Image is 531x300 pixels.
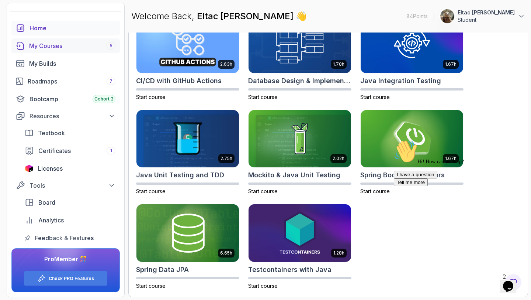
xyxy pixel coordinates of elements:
[20,213,120,228] a: analytics
[333,250,344,256] p: 1.28h
[248,170,340,180] h2: Mockito & Java Unit Testing
[35,233,94,242] span: Feedback & Features
[29,24,115,33] div: Home
[136,94,166,100] span: Start course
[361,110,463,168] img: Spring Boot for Beginners card
[220,250,232,256] p: 6.65h
[11,38,120,53] a: courses
[440,9,525,24] button: user profile imageEltac [PERSON_NAME]Student
[360,170,445,180] h2: Spring Boot for Beginners
[136,16,239,73] img: CI/CD with GitHub Actions card
[445,61,457,67] p: 1.67h
[11,92,120,106] a: bootcamp
[38,164,63,173] span: Licenses
[136,204,239,290] a: Spring Data JPA card6.65hSpring Data JPAStart course
[136,204,239,262] img: Spring Data JPA card
[391,137,524,267] iframe: chat widget
[3,22,73,28] span: Hi! How can we help?
[249,16,351,73] img: Database Design & Implementation card
[248,94,278,100] span: Start course
[360,188,390,194] span: Start course
[3,3,136,50] div: 👋Hi! How can we help?I have a questionTell me more
[20,126,120,140] a: textbook
[458,9,515,16] p: Eltac [PERSON_NAME]
[136,110,239,168] img: Java Unit Testing and TDD card
[248,265,332,275] h2: Testcontainers with Java
[11,74,120,89] a: roadmaps
[197,11,296,21] span: Eltac [PERSON_NAME]
[136,15,239,101] a: CI/CD with GitHub Actions card2.63hCI/CD with GitHub ActionsStart course
[136,76,222,86] h2: CI/CD with GitHub Actions
[110,43,112,49] span: 5
[360,94,390,100] span: Start course
[360,110,464,195] a: Spring Boot for Beginners card1.67hSpring Boot for BeginnersStart course
[38,216,64,225] span: Analytics
[3,42,37,50] button: Tell me more
[110,148,112,154] span: 1
[11,179,120,192] button: Tools
[249,204,351,262] img: Testcontainers with Java card
[38,198,55,207] span: Board
[249,110,351,168] img: Mockito & Java Unit Testing card
[361,16,463,73] img: Java Integration Testing card
[110,78,112,84] span: 7
[29,112,115,120] div: Resources
[248,15,351,101] a: Database Design & Implementation card1.70hDatabase Design & ImplementationStart course
[221,156,232,161] p: 2.75h
[20,143,120,158] a: certificates
[458,16,515,24] p: Student
[131,10,307,22] p: Welcome Back,
[136,283,166,289] span: Start course
[29,95,115,103] div: Bootcamp
[94,96,114,102] span: Cohort 3
[49,276,94,282] a: Check PRO Features
[360,15,464,101] a: Java Integration Testing card1.67hJava Integration TestingStart course
[136,110,239,195] a: Java Unit Testing and TDD card2.75hJava Unit Testing and TDDStart course
[333,156,344,161] p: 2.02h
[29,181,115,190] div: Tools
[248,76,351,86] h2: Database Design & Implementation
[29,41,115,50] div: My Courses
[24,271,108,286] button: Check PRO Features
[220,61,232,67] p: 2.63h
[38,146,71,155] span: Certificates
[11,109,120,123] button: Resources
[248,110,351,195] a: Mockito & Java Unit Testing card2.02hMockito & Java Unit TestingStart course
[28,77,115,86] div: Roadmaps
[248,204,351,290] a: Testcontainers with Java card1.28hTestcontainers with JavaStart course
[500,270,524,293] iframe: chat widget
[11,56,120,71] a: builds
[20,231,120,245] a: feedback
[248,188,278,194] span: Start course
[248,283,278,289] span: Start course
[406,13,428,20] p: 84 Points
[136,170,224,180] h2: Java Unit Testing and TDD
[440,9,454,23] img: user profile image
[20,161,120,176] a: licenses
[29,59,115,68] div: My Builds
[333,61,344,67] p: 1.70h
[11,21,120,35] a: home
[20,195,120,210] a: board
[3,3,27,27] img: :wave:
[360,76,441,86] h2: Java Integration Testing
[136,265,189,275] h2: Spring Data JPA
[136,188,166,194] span: Start course
[3,34,46,42] button: I have a question
[38,129,65,137] span: Textbook
[295,9,309,23] span: 👋
[25,165,34,172] img: jetbrains icon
